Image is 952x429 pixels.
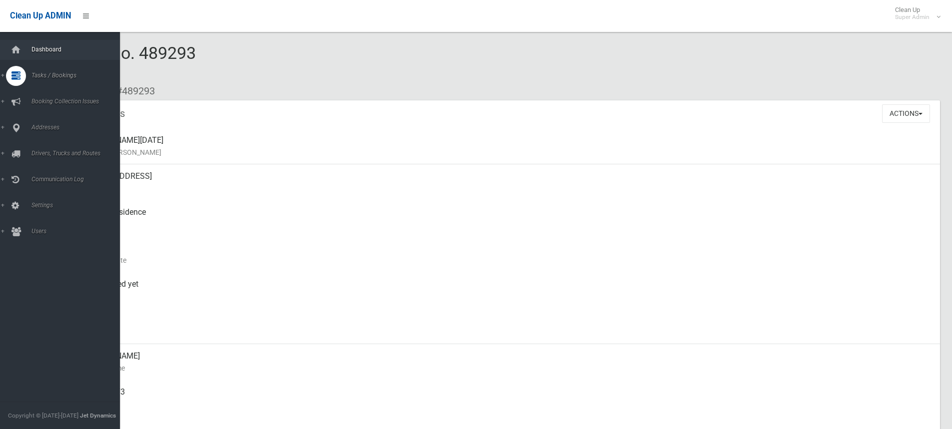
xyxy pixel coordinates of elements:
li: #489293 [109,82,155,100]
small: Collection Date [80,254,932,266]
small: Zone [80,326,932,338]
small: Name of [PERSON_NAME] [80,146,932,158]
small: Contact Name [80,362,932,374]
div: [PERSON_NAME] [80,344,932,380]
span: Copyright © [DATE]-[DATE] [8,412,78,419]
small: Mobile [80,398,932,410]
div: [DATE] [80,236,932,272]
small: Super Admin [895,13,930,21]
small: Pickup Point [80,218,932,230]
div: Front of Residence [80,200,932,236]
span: Users [28,228,127,235]
div: Not collected yet [80,272,932,308]
span: Communication Log [28,176,127,183]
span: Clean Up [890,6,940,21]
span: Drivers, Trucks and Routes [28,150,127,157]
small: Collected At [80,290,932,302]
button: Actions [882,104,930,123]
div: [DATE] [80,308,932,344]
div: 0452157873 [80,380,932,416]
div: [STREET_ADDRESS] [80,164,932,200]
small: Address [80,182,932,194]
span: Dashboard [28,46,127,53]
span: Booking Collection Issues [28,98,127,105]
span: Clean Up ADMIN [10,11,71,20]
span: Addresses [28,124,127,131]
span: Tasks / Bookings [28,72,127,79]
div: [PERSON_NAME][DATE] [80,128,932,164]
span: Settings [28,202,127,209]
strong: Jet Dynamics [80,412,116,419]
span: Booking No. 489293 [44,43,196,82]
